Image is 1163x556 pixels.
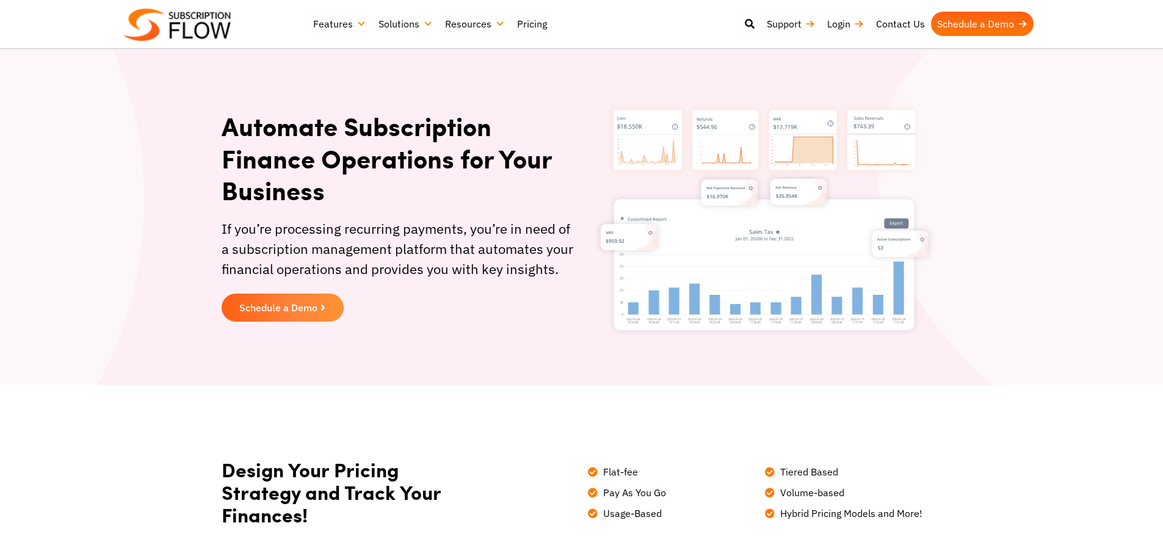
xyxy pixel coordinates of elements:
h1: Automate Subscription Finance Operations for Your Business [222,110,576,206]
p: If you’re processing recurring payments, you’re in need of a subscription management platform tha... [222,218,576,279]
img: Subscription Box Billing [593,98,936,342]
span: Pay As You Go [600,485,666,500]
a: Schedule a Demo [931,12,1034,36]
span: Schedule a Demo [239,303,317,312]
a: Solutions [372,12,439,36]
span: Hybrid Pricing Models and More! [777,506,922,521]
span: Tiered Based [777,464,838,479]
h2: Design Your Pricing Strategy and Track Your Finances! [222,458,469,525]
a: Resources [439,12,511,36]
a: Features [307,12,372,36]
a: Pricing [511,12,553,36]
a: Schedule a Demo [222,294,344,322]
span: Flat-fee [600,464,638,479]
a: Login [821,12,870,36]
a: Support [761,12,821,36]
a: Contact Us [870,12,931,36]
span: Usage-Based [600,506,662,521]
span: Volume-based [777,485,844,500]
img: Subscriptionflow [124,9,231,41]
